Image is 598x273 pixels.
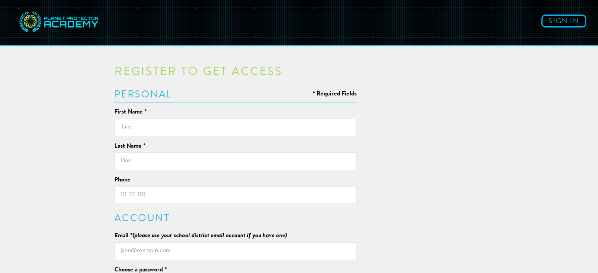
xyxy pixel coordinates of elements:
[114,233,132,239] span: Email *
[114,242,357,260] input: jane@example.com
[114,90,357,100] h3: Personal
[313,90,357,98] label: * Required Fields
[114,142,145,150] label: Last Name *
[114,214,357,224] h3: Account
[18,6,100,39] img: svg+xml;base64,PD94bWwgdmVyc2lvbj0iMS4wIiBlbmNvZGluZz0idXRmLTgiPz4NCjwhLS0gR2VuZXJhdG9yOiBBZG9iZS...
[132,233,287,239] em: (please use your school district email account if you have one)
[114,66,357,78] h2: Register to get access
[114,186,357,204] input: 111-111-1111
[114,152,357,170] input: Doe
[114,119,357,136] input: Jane
[114,176,131,184] label: Phone
[541,15,586,27] a: Sign in
[114,108,147,116] label: First Name *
